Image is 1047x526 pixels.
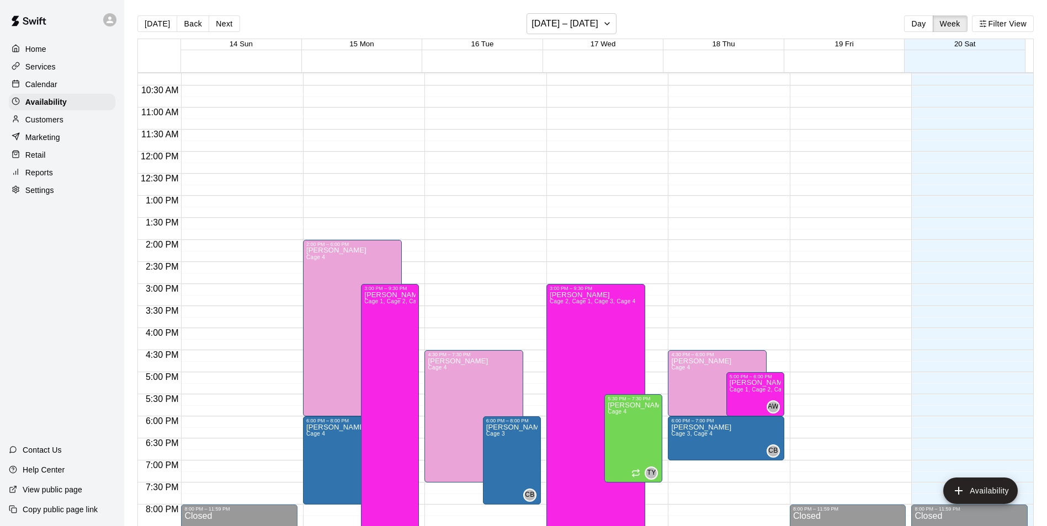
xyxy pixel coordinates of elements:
a: Retail [9,147,115,163]
span: Cage 1, Cage 2, Cage 3, Cage 4 [364,298,450,304]
button: 20 Sat [954,40,976,48]
p: Settings [25,185,54,196]
p: Home [25,44,46,55]
div: 4:30 PM – 7:30 PM [428,352,520,357]
span: 11:00 AM [139,108,182,117]
div: 8:00 PM – 11:59 PM [793,506,903,512]
span: 4:30 PM [143,350,182,359]
button: [DATE] [137,15,177,32]
span: 5:30 PM [143,394,182,404]
div: 5:00 PM – 6:00 PM: Available [726,372,784,416]
p: Services [25,61,56,72]
div: 2:00 PM – 6:00 PM: Available [303,240,402,416]
span: Recurring availability [631,469,640,477]
span: CB [525,490,534,501]
button: 14 Sun [230,40,253,48]
span: Cage 4 [428,364,447,371]
a: Marketing [9,129,115,146]
p: Retail [25,149,46,160]
p: Customers [25,114,63,125]
div: 6:00 PM – 8:00 PM [486,418,538,423]
button: Back [177,15,209,32]
span: TY [647,468,656,479]
div: 8:00 PM – 11:59 PM [184,506,294,512]
span: Cage 4 [608,409,626,415]
div: 6:00 PM – 8:00 PM: Available [483,416,541,504]
span: 2:00 PM [143,240,182,249]
div: 3:00 PM – 9:30 PM [550,286,642,291]
div: 6:00 PM – 8:00 PM: Available [303,416,419,504]
span: 11:30 AM [139,130,182,139]
p: Marketing [25,132,60,143]
span: Cage 3 [486,431,505,437]
button: Filter View [972,15,1034,32]
div: Colby Betz [523,489,536,502]
span: 3:00 PM [143,284,182,293]
a: Services [9,58,115,75]
div: 4:30 PM – 6:00 PM [671,352,763,357]
span: AW [768,401,779,412]
p: Availability [25,96,67,108]
p: Reports [25,167,53,178]
span: 7:30 PM [143,482,182,492]
h6: [DATE] – [DATE] [532,16,598,31]
a: Settings [9,182,115,198]
div: Colby Betz [767,444,780,458]
button: Day [904,15,933,32]
span: 1:00 PM [143,196,182,205]
a: Home [9,41,115,57]
span: Cage 2, Cage 1, Cage 3, Cage 4 [550,298,636,304]
div: 4:30 PM – 7:30 PM: Available [424,350,523,482]
a: Reports [9,164,115,181]
span: Cage 3, Cage 4 [671,431,713,437]
span: 10:30 AM [139,85,182,95]
a: Calendar [9,76,115,93]
span: 6:30 PM [143,438,182,448]
span: Cage 4 [306,254,325,260]
span: 3:30 PM [143,306,182,315]
button: 15 Mon [349,40,374,48]
span: Cage 4 [671,364,690,371]
span: Cage 1, Cage 2, Cage 4, Cage 3 [730,387,816,393]
div: 5:30 PM – 7:30 PM: Available [604,394,662,482]
div: 6:00 PM – 8:00 PM [306,418,416,423]
div: 2:00 PM – 6:00 PM [306,241,398,247]
button: Week [933,15,968,32]
span: 6:00 PM [143,416,182,426]
span: Cage 4 [306,431,325,437]
div: 6:00 PM – 7:00 PM [671,418,781,423]
p: Contact Us [23,444,62,455]
span: 5:00 PM [143,372,182,382]
p: Calendar [25,79,57,90]
button: 16 Tue [471,40,494,48]
div: 6:00 PM – 7:00 PM: Available [668,416,784,460]
div: 5:00 PM – 6:00 PM [730,374,781,379]
button: [DATE] – [DATE] [527,13,616,34]
a: Customers [9,111,115,128]
span: 7:00 PM [143,460,182,470]
button: 18 Thu [712,40,735,48]
div: 3:00 PM – 9:30 PM [364,286,416,291]
button: 17 Wed [591,40,616,48]
a: Availability [9,94,115,110]
span: CB [768,446,778,457]
button: Next [209,15,240,32]
button: 19 Fri [835,40,854,48]
span: 12:00 PM [138,152,181,161]
span: 2:30 PM [143,262,182,271]
span: 12:30 PM [138,174,181,183]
